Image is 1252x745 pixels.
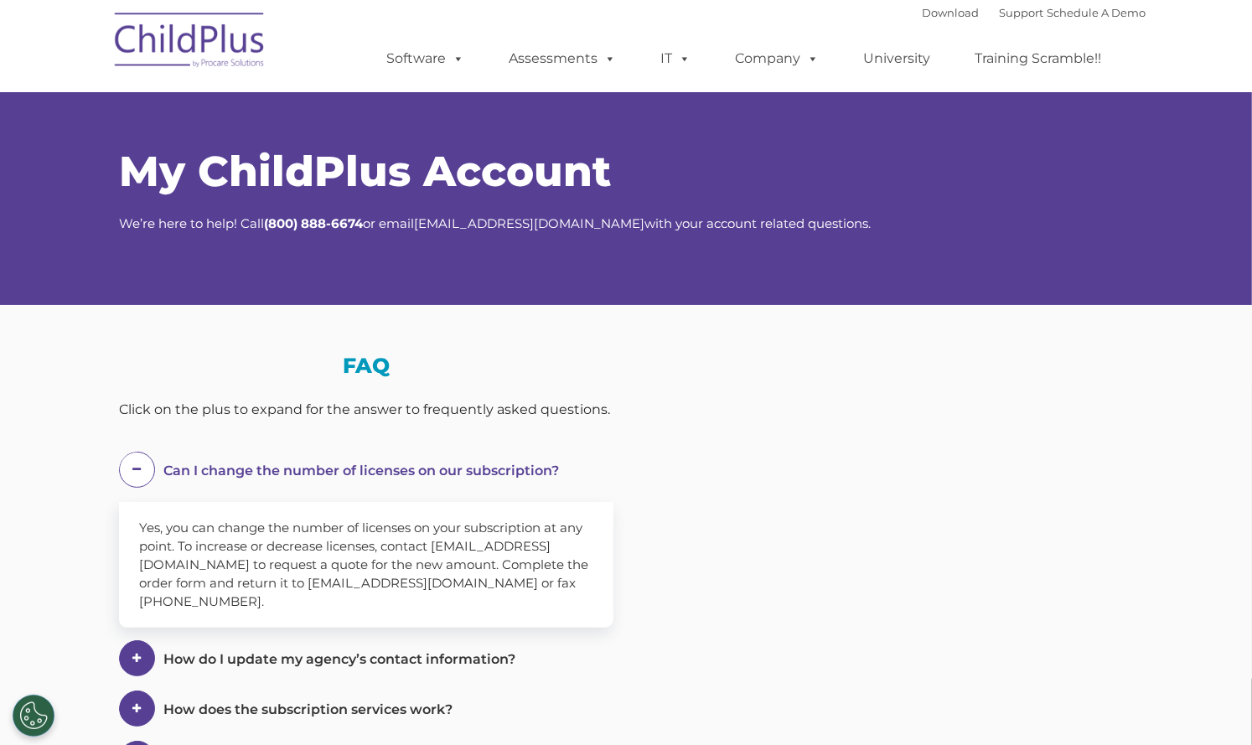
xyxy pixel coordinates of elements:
[644,42,707,75] a: IT
[922,6,979,19] a: Download
[370,42,481,75] a: Software
[718,42,836,75] a: Company
[163,651,515,667] span: How do I update my agency’s contact information?
[492,42,633,75] a: Assessments
[264,215,268,231] strong: (
[268,215,363,231] strong: 800) 888-6674
[119,355,613,376] h3: FAQ
[922,6,1146,19] font: |
[846,42,947,75] a: University
[414,215,644,231] a: [EMAIL_ADDRESS][DOMAIN_NAME]
[119,215,871,231] span: We’re here to help! Call or email with your account related questions.
[958,42,1118,75] a: Training Scramble!!
[119,397,613,422] div: Click on the plus to expand for the answer to frequently asked questions.
[999,6,1043,19] a: Support
[163,463,559,479] span: Can I change the number of licenses on our subscription?
[1047,6,1146,19] a: Schedule A Demo
[119,146,611,197] span: My ChildPlus Account
[119,502,613,628] div: Yes, you can change the number of licenses on your subscription at any point. To increase or decr...
[163,701,453,717] span: How does the subscription services work?
[106,1,274,85] img: ChildPlus by Procare Solutions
